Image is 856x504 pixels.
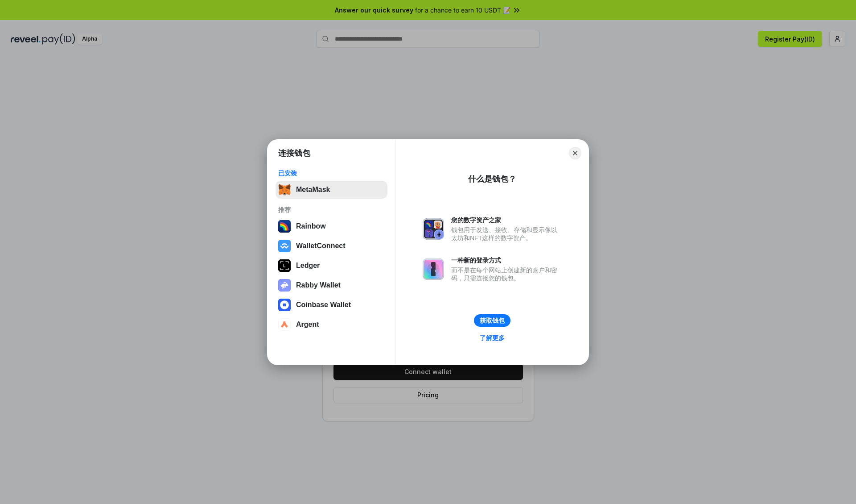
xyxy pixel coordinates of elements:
[569,147,581,159] button: Close
[296,222,326,230] div: Rainbow
[278,318,291,331] img: svg+xml,%3Csvg%20width%3D%2228%22%20height%3D%2228%22%20viewBox%3D%220%200%2028%2028%22%20fill%3D...
[451,226,562,242] div: 钱包用于发送、接收、存储和显示像以太坊和NFT这样的数字资产。
[451,216,562,224] div: 您的数字资产之家
[296,242,346,250] div: WalletConnect
[423,258,444,280] img: svg+xml,%3Csvg%20xmlns%3D%22http%3A%2F%2Fwww.w3.org%2F2000%2Fsvg%22%20fill%3D%22none%22%20viewBox...
[278,148,310,158] h1: 连接钱包
[480,317,505,325] div: 获取钱包
[451,256,562,264] div: 一种新的登录方式
[296,301,351,309] div: Coinbase Wallet
[278,220,291,233] img: svg+xml,%3Csvg%20width%3D%22120%22%20height%3D%22120%22%20viewBox%3D%220%200%20120%20120%22%20fil...
[296,186,330,194] div: MetaMask
[276,181,387,199] button: MetaMask
[276,237,387,255] button: WalletConnect
[474,332,510,344] a: 了解更多
[451,266,562,282] div: 而不是在每个网站上创建新的账户和密码，只需连接您的钱包。
[278,299,291,311] img: svg+xml,%3Csvg%20width%3D%2228%22%20height%3D%2228%22%20viewBox%3D%220%200%2028%2028%22%20fill%3D...
[276,276,387,294] button: Rabby Wallet
[468,174,516,184] div: 什么是钱包？
[296,281,341,289] div: Rabby Wallet
[278,183,291,196] img: svg+xml,%3Csvg%20fill%3D%22none%22%20height%3D%2233%22%20viewBox%3D%220%200%2035%2033%22%20width%...
[278,259,291,272] img: svg+xml,%3Csvg%20xmlns%3D%22http%3A%2F%2Fwww.w3.org%2F2000%2Fsvg%22%20width%3D%2228%22%20height%3...
[423,218,444,240] img: svg+xml,%3Csvg%20xmlns%3D%22http%3A%2F%2Fwww.w3.org%2F2000%2Fsvg%22%20fill%3D%22none%22%20viewBox...
[278,206,385,214] div: 推荐
[474,314,510,327] button: 获取钱包
[296,262,320,270] div: Ledger
[480,334,505,342] div: 了解更多
[278,240,291,252] img: svg+xml,%3Csvg%20width%3D%2228%22%20height%3D%2228%22%20viewBox%3D%220%200%2028%2028%22%20fill%3D...
[276,217,387,235] button: Rainbow
[276,257,387,275] button: Ledger
[276,296,387,314] button: Coinbase Wallet
[296,321,319,329] div: Argent
[278,279,291,292] img: svg+xml,%3Csvg%20xmlns%3D%22http%3A%2F%2Fwww.w3.org%2F2000%2Fsvg%22%20fill%3D%22none%22%20viewBox...
[278,169,385,177] div: 已安装
[276,316,387,333] button: Argent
